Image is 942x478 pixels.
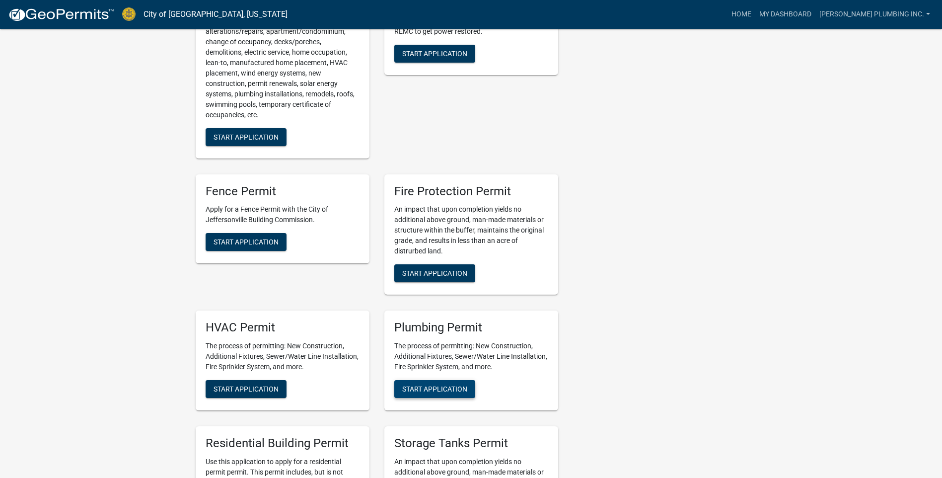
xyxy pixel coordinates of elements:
[144,6,288,23] a: City of [GEOGRAPHIC_DATA], [US_STATE]
[206,436,360,451] h5: Residential Building Permit
[122,7,136,21] img: City of Jeffersonville, Indiana
[206,320,360,335] h5: HVAC Permit
[206,380,287,398] button: Start Application
[206,128,287,146] button: Start Application
[402,269,467,277] span: Start Application
[394,204,548,256] p: An impact that upon completion yields no additional above ground, man-made materials or structure...
[394,320,548,335] h5: Plumbing Permit
[214,238,279,246] span: Start Application
[206,184,360,199] h5: Fence Permit
[394,264,475,282] button: Start Application
[402,385,467,393] span: Start Application
[727,5,755,24] a: Home
[394,380,475,398] button: Start Application
[214,385,279,393] span: Start Application
[402,49,467,57] span: Start Application
[394,436,548,451] h5: Storage Tanks Permit
[755,5,815,24] a: My Dashboard
[394,45,475,63] button: Start Application
[206,204,360,225] p: Apply for a Fence Permit with the City of Jeffersonville Building Commission.
[206,341,360,372] p: The process of permitting: New Construction, Additional Fixtures, Sewer/Water Line Installation, ...
[214,133,279,141] span: Start Application
[206,233,287,251] button: Start Application
[815,5,934,24] a: [PERSON_NAME] Plumbing inc.
[394,184,548,199] h5: Fire Protection Permit
[394,341,548,372] p: The process of permitting: New Construction, Additional Fixtures, Sewer/Water Line Installation, ...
